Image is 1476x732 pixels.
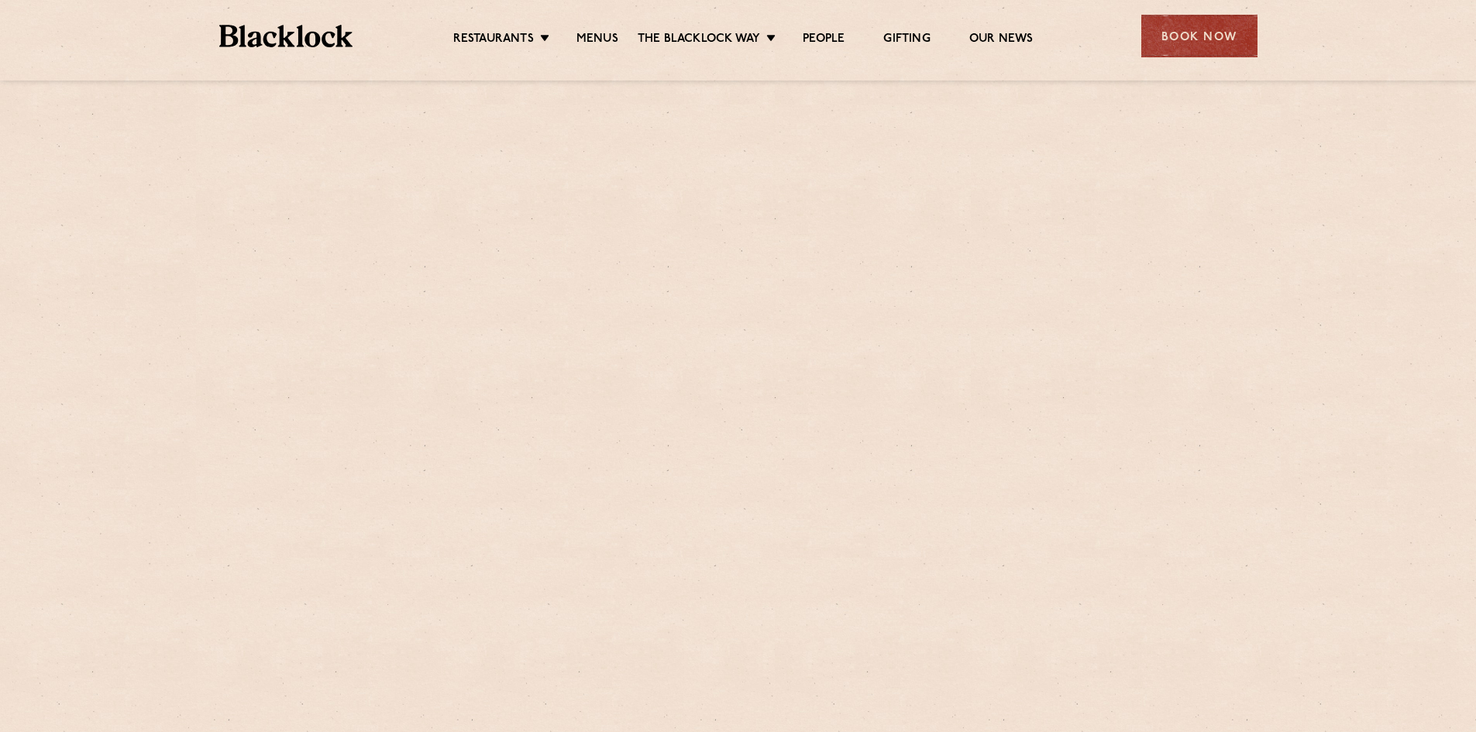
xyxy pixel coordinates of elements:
a: Our News [969,32,1034,49]
a: People [803,32,845,49]
a: Gifting [883,32,930,49]
img: BL_Textured_Logo-footer-cropped.svg [219,25,353,47]
a: The Blacklock Way [638,32,760,49]
a: Restaurants [453,32,534,49]
div: Book Now [1141,15,1258,57]
a: Menus [576,32,618,49]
